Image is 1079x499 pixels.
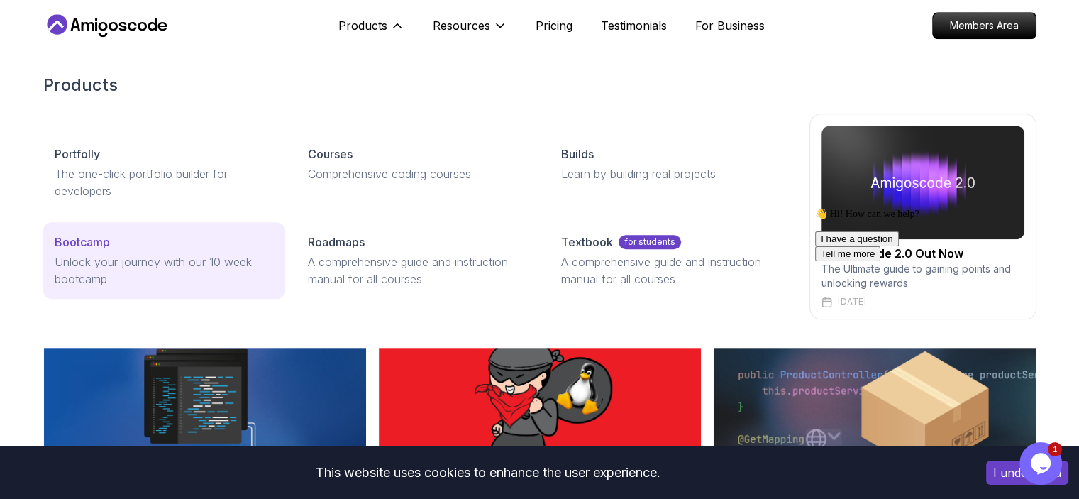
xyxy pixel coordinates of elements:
[44,326,366,495] img: Java CLI Build card
[338,17,404,45] button: Products
[43,134,285,211] a: PortfollyThe one-click portfolio builder for developers
[932,12,1036,39] a: Members Area
[55,234,110,251] p: Bootcamp
[6,6,109,17] span: 👋 Hi! How can we help?
[308,165,527,182] p: Comprehensive coding courses
[6,44,71,59] button: Tell me more
[338,17,387,34] p: Products
[550,134,792,194] a: BuildsLearn by building real projects
[433,17,507,45] button: Resources
[714,326,1036,495] img: Spring Boot Product API card
[55,146,100,163] p: Portfolly
[297,222,538,299] a: RoadmapsA comprehensive guide and instruction manual for all courses
[308,234,365,251] p: Roadmaps
[561,234,613,251] p: Textbook
[933,13,1036,38] p: Members Area
[561,146,594,163] p: Builds
[379,326,701,495] img: Linux Over The Wire Bandit card
[619,235,681,249] p: for students
[809,202,1065,435] iframe: chat widget
[11,457,965,488] div: This website uses cookies to enhance the user experience.
[6,29,89,44] button: I have a question
[986,461,1068,485] button: Accept cookies
[55,165,274,199] p: The one-click portfolio builder for developers
[55,253,274,287] p: Unlock your journey with our 10 week bootcamp
[297,134,538,194] a: CoursesComprehensive coding courses
[43,222,285,299] a: BootcampUnlock your journey with our 10 week bootcamp
[695,17,765,34] a: For Business
[6,6,261,59] div: 👋 Hi! How can we help?I have a questionTell me more
[1019,442,1065,485] iframe: chat widget
[433,17,490,34] p: Resources
[43,74,1036,97] h2: Products
[308,253,527,287] p: A comprehensive guide and instruction manual for all courses
[536,17,572,34] a: Pricing
[561,165,780,182] p: Learn by building real projects
[601,17,667,34] a: Testimonials
[809,114,1036,319] a: amigoscode 2.0Amigoscode 2.0 Out NowThe Ultimate guide to gaining points and unlocking rewards[DATE]
[821,126,1024,239] img: amigoscode 2.0
[308,146,353,163] p: Courses
[561,253,780,287] p: A comprehensive guide and instruction manual for all courses
[550,222,792,299] a: Textbookfor studentsA comprehensive guide and instruction manual for all courses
